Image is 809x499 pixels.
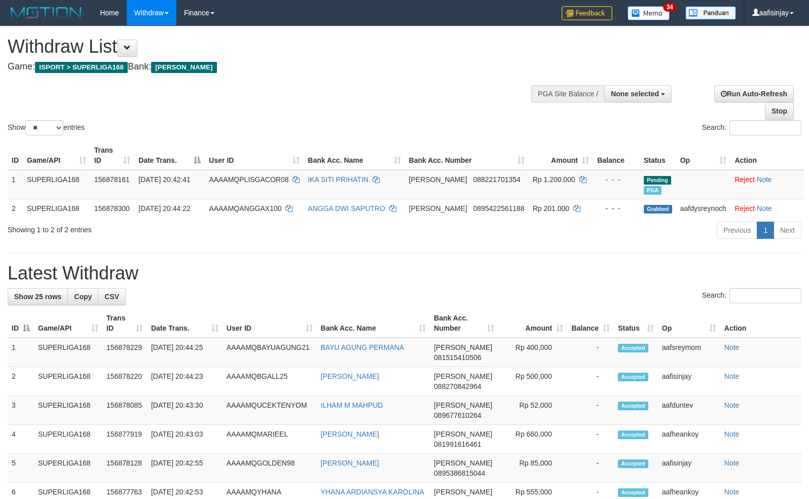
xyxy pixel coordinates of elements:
td: SUPERLIGA168 [23,199,90,218]
th: Bank Acc. Name: activate to sort column ascending [317,309,430,338]
th: Game/API: activate to sort column ascending [23,141,90,170]
a: YHANA ARDIANSYA KAROLINA [321,488,424,496]
td: 156878128 [102,454,147,483]
th: Date Trans.: activate to sort column ascending [147,309,223,338]
a: BAYU AGUNG PERMANA [321,343,404,351]
td: aafisinjay [658,367,720,396]
td: 156878220 [102,367,147,396]
th: Action [730,141,804,170]
span: AAAAMQPLISGACOR08 [209,175,288,184]
td: 5 [8,454,34,483]
td: - [567,454,614,483]
a: Note [724,488,740,496]
span: Copy 0895386815044 to clipboard [434,469,485,477]
span: [DATE] 20:42:41 [138,175,190,184]
td: - [567,425,614,454]
td: aafduntev [658,396,720,425]
span: None selected [611,90,659,98]
a: Copy [67,288,98,305]
td: · [730,199,804,218]
span: [PERSON_NAME] [434,459,492,467]
th: ID: activate to sort column descending [8,309,34,338]
td: Rp 52,000 [498,396,567,425]
td: [DATE] 20:43:03 [147,425,223,454]
th: Op: activate to sort column ascending [658,309,720,338]
span: Rp 201.000 [533,204,569,212]
span: 156878300 [94,204,130,212]
span: Copy 081991616461 to clipboard [434,440,481,448]
td: aafisinjay [658,454,720,483]
a: ANGGA DWI SAPUTRO [308,204,385,212]
a: 1 [757,222,774,239]
span: [PERSON_NAME] [434,488,492,496]
th: Action [720,309,801,338]
th: Bank Acc. Name: activate to sort column ascending [304,141,404,170]
td: 1 [8,338,34,367]
a: [PERSON_NAME] [321,430,379,438]
td: [DATE] 20:44:23 [147,367,223,396]
label: Search: [702,120,801,135]
a: Note [757,175,772,184]
td: [DATE] 20:43:30 [147,396,223,425]
th: Balance: activate to sort column ascending [567,309,614,338]
td: Rp 660,000 [498,425,567,454]
a: Note [724,343,740,351]
a: Next [774,222,801,239]
td: AAAAMQBGALL25 [223,367,317,396]
th: Amount: activate to sort column ascending [529,141,593,170]
th: Bank Acc. Number: activate to sort column ascending [405,141,529,170]
td: [DATE] 20:44:25 [147,338,223,367]
td: 2 [8,199,23,218]
span: Accepted [618,402,648,410]
td: SUPERLIGA168 [34,454,102,483]
th: User ID: activate to sort column ascending [223,309,317,338]
td: [DATE] 20:42:55 [147,454,223,483]
input: Search: [729,288,801,303]
img: Feedback.jpg [562,6,612,20]
a: [PERSON_NAME] [321,372,379,380]
a: [PERSON_NAME] [321,459,379,467]
span: CSV [104,293,119,301]
span: [PERSON_NAME] [434,401,492,409]
td: aafdysreynoch [676,199,731,218]
label: Search: [702,288,801,303]
td: · [730,170,804,199]
a: ILHAM M MAHPUD [321,401,383,409]
span: Accepted [618,431,648,439]
span: Accepted [618,488,648,497]
span: [PERSON_NAME] [434,343,492,351]
td: SUPERLIGA168 [34,338,102,367]
a: Reject [734,175,755,184]
th: User ID: activate to sort column ascending [205,141,304,170]
span: [PERSON_NAME] [409,204,467,212]
a: Note [724,372,740,380]
a: IKA SITI PRIHATIN [308,175,369,184]
div: PGA Site Balance / [531,85,604,102]
a: Previous [717,222,757,239]
span: [PERSON_NAME] [151,62,216,73]
a: Note [724,459,740,467]
h1: Latest Withdraw [8,263,801,283]
a: Show 25 rows [8,288,68,305]
th: Trans ID: activate to sort column ascending [102,309,147,338]
img: panduan.png [685,6,736,20]
button: None selected [604,85,672,102]
span: ISPORT > SUPERLIGA168 [35,62,128,73]
th: Op: activate to sort column ascending [676,141,731,170]
h1: Withdraw List [8,37,529,57]
label: Show entries [8,120,85,135]
td: SUPERLIGA168 [34,367,102,396]
h4: Game: Bank: [8,62,529,72]
td: AAAAMQMARIEEL [223,425,317,454]
a: Reject [734,204,755,212]
th: Balance [593,141,640,170]
th: Status: activate to sort column ascending [614,309,658,338]
td: AAAAMQUCEKTENYOM [223,396,317,425]
th: Date Trans.: activate to sort column descending [134,141,205,170]
td: 3 [8,396,34,425]
td: - [567,338,614,367]
span: Marked by aafheankoy [644,186,661,195]
td: 1 [8,170,23,199]
span: Accepted [618,373,648,381]
a: CSV [98,288,126,305]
